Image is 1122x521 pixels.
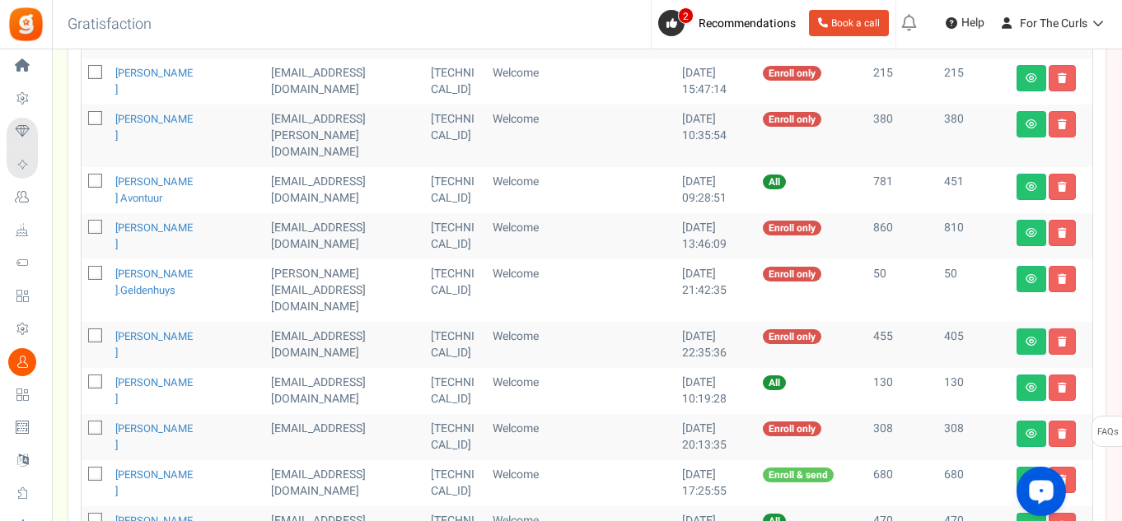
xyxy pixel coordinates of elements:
i: View details [1026,383,1037,393]
i: View details [1026,337,1037,347]
td: Welcome [486,259,676,322]
td: [DATE] 17:25:55 [676,460,756,506]
td: 215 [867,58,938,105]
span: Enroll only [763,66,821,81]
td: [TECHNICAL_ID] [424,460,485,506]
a: [PERSON_NAME] [115,374,193,407]
a: [PERSON_NAME] [115,467,193,499]
td: Welcome [486,414,676,460]
span: Help [957,15,984,31]
span: Enroll only [763,112,821,127]
td: 781 [867,167,938,213]
td: [DATE] 09:28:51 [676,167,756,213]
span: Recommendations [699,15,796,32]
a: Book a call [809,10,889,36]
a: [PERSON_NAME] [115,220,193,252]
i: View details [1026,73,1037,83]
span: For The Curls [1020,15,1087,32]
td: [DATE] 13:46:09 [676,213,756,259]
td: [DATE] 10:19:28 [676,368,756,414]
span: All [763,174,786,189]
td: [DATE] 20:13:35 [676,414,756,460]
td: [TECHNICAL_ID] [424,368,485,414]
td: [EMAIL_ADDRESS] [264,414,425,460]
i: View details [1026,228,1037,238]
a: [PERSON_NAME].geldenhuys [115,266,193,298]
td: Welcome [486,460,676,506]
a: [PERSON_NAME] [115,328,193,361]
td: 215 [937,58,1010,105]
i: View details [1026,429,1037,439]
td: [EMAIL_ADDRESS][PERSON_NAME][DOMAIN_NAME] [264,105,425,167]
td: Welcome [486,167,676,213]
a: Help [939,10,991,36]
td: [TECHNICAL_ID] [424,414,485,460]
td: [EMAIL_ADDRESS][DOMAIN_NAME] [264,460,425,506]
i: View details [1026,182,1037,192]
td: 130 [937,368,1010,414]
span: All [763,375,786,390]
td: 50 [867,259,938,322]
td: Welcome [486,213,676,259]
span: Enroll only [763,221,821,235]
td: [PERSON_NAME][EMAIL_ADDRESS][DOMAIN_NAME] [264,259,425,322]
td: [EMAIL_ADDRESS][DOMAIN_NAME] [264,213,425,259]
span: Enroll & send [763,468,834,482]
a: [PERSON_NAME] [115,421,193,453]
span: Enroll only [763,267,821,281]
i: View details [1026,274,1037,284]
td: 308 [867,414,938,460]
a: 2 Recommendations [658,10,802,36]
i: Delete user [1058,119,1067,129]
a: [PERSON_NAME] Avontuur [115,174,193,206]
span: Enroll only [763,329,821,344]
i: Delete user [1058,383,1067,393]
td: 680 [867,460,938,506]
i: Delete user [1058,337,1067,347]
td: Welcome [486,58,676,105]
i: View details [1026,119,1037,129]
h3: Gratisfaction [49,8,170,41]
td: [EMAIL_ADDRESS][DOMAIN_NAME] [264,368,425,414]
span: FAQs [1096,416,1119,448]
td: [TECHNICAL_ID] [424,213,485,259]
td: [DATE] 22:35:36 [676,322,756,368]
img: Gratisfaction [7,6,44,43]
td: 308 [937,414,1010,460]
i: Delete user [1058,182,1067,192]
td: Welcome [486,368,676,414]
i: Delete user [1058,73,1067,83]
td: 860 [867,213,938,259]
a: [PERSON_NAME] [115,111,193,143]
td: [TECHNICAL_ID] [424,167,485,213]
td: Welcome [486,322,676,368]
td: Welcome [486,105,676,167]
td: 50 [937,259,1010,322]
td: [TECHNICAL_ID] [424,58,485,105]
td: 405 [937,322,1010,368]
td: 130 [867,368,938,414]
td: [TECHNICAL_ID] [424,105,485,167]
i: Delete user [1058,429,1067,439]
td: [DATE] 15:47:14 [676,58,756,105]
td: 680 [937,460,1010,506]
i: Delete user [1058,228,1067,238]
td: 810 [937,213,1010,259]
i: Delete user [1058,274,1067,284]
td: 380 [937,105,1010,167]
td: 380 [867,105,938,167]
td: 451 [937,167,1010,213]
td: [EMAIL_ADDRESS][DOMAIN_NAME] [264,167,425,213]
td: [TECHNICAL_ID] [424,322,485,368]
td: [DATE] 21:42:35 [676,259,756,322]
td: 455 [867,322,938,368]
td: [EMAIL_ADDRESS][DOMAIN_NAME] [264,322,425,368]
a: [PERSON_NAME] [115,65,193,97]
span: 2 [678,7,694,24]
td: [DATE] 10:35:54 [676,105,756,167]
td: [TECHNICAL_ID] [424,259,485,322]
td: [EMAIL_ADDRESS][DOMAIN_NAME] [264,58,425,105]
span: Enroll only [763,421,821,436]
